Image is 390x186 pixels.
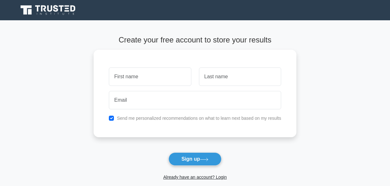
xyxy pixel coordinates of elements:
h4: Create your free account to store your results [94,35,296,45]
button: Sign up [169,152,222,166]
input: Email [109,91,281,109]
label: Send me personalized recommendations on what to learn next based on my results [117,116,281,121]
input: Last name [199,67,281,86]
a: Already have an account? Login [163,175,227,180]
input: First name [109,67,191,86]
